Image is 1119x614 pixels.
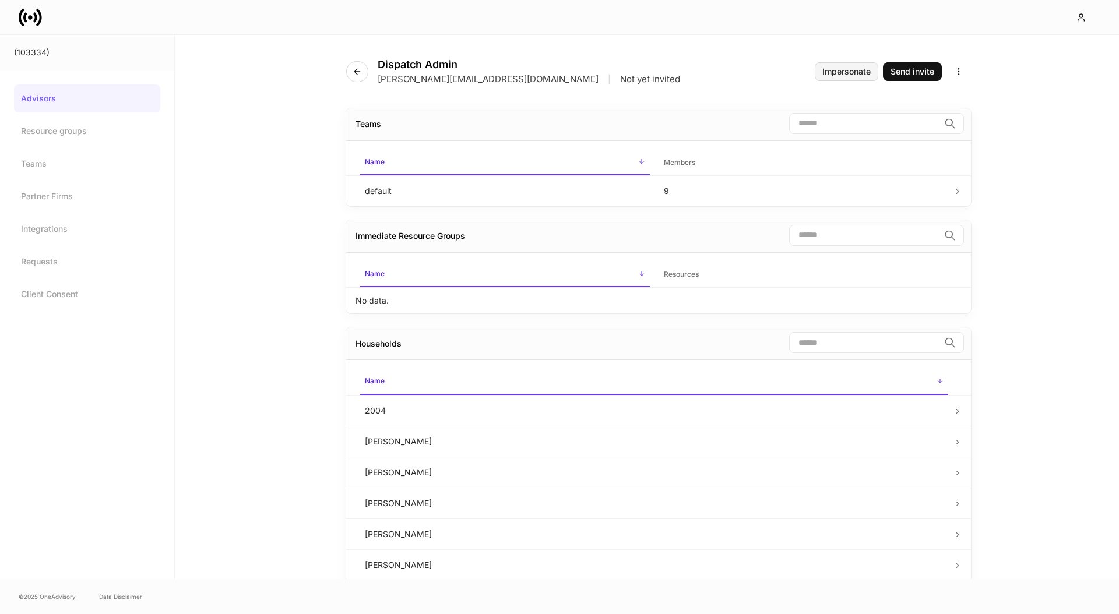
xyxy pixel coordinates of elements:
[356,175,654,206] td: default
[356,457,953,488] td: [PERSON_NAME]
[365,156,385,167] h6: Name
[664,157,695,168] h6: Members
[664,269,699,280] h6: Resources
[365,268,385,279] h6: Name
[360,150,650,175] span: Name
[14,280,160,308] a: Client Consent
[14,84,160,112] a: Advisors
[14,215,160,243] a: Integrations
[14,182,160,210] a: Partner Firms
[659,263,949,287] span: Resources
[356,118,381,130] div: Teams
[14,47,160,58] div: (103334)
[378,58,680,71] h4: Dispatch Admin
[620,73,680,85] p: Not yet invited
[356,295,389,306] p: No data.
[659,151,949,175] span: Members
[360,262,650,287] span: Name
[14,117,160,145] a: Resource groups
[19,592,76,601] span: © 2025 OneAdvisory
[356,426,953,457] td: [PERSON_NAME]
[99,592,142,601] a: Data Disclaimer
[654,175,953,206] td: 9
[356,488,953,518] td: [PERSON_NAME]
[14,248,160,276] a: Requests
[356,338,402,350] div: Households
[356,230,465,242] div: Immediate Resource Groups
[822,68,871,76] div: Impersonate
[883,62,942,81] button: Send invite
[356,549,953,580] td: [PERSON_NAME]
[365,375,385,386] h6: Name
[378,73,599,85] p: [PERSON_NAME][EMAIL_ADDRESS][DOMAIN_NAME]
[14,150,160,178] a: Teams
[356,518,953,549] td: [PERSON_NAME]
[356,395,953,426] td: 2004
[891,68,934,76] div: Send invite
[815,62,878,81] button: Impersonate
[360,369,948,394] span: Name
[608,73,611,85] p: |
